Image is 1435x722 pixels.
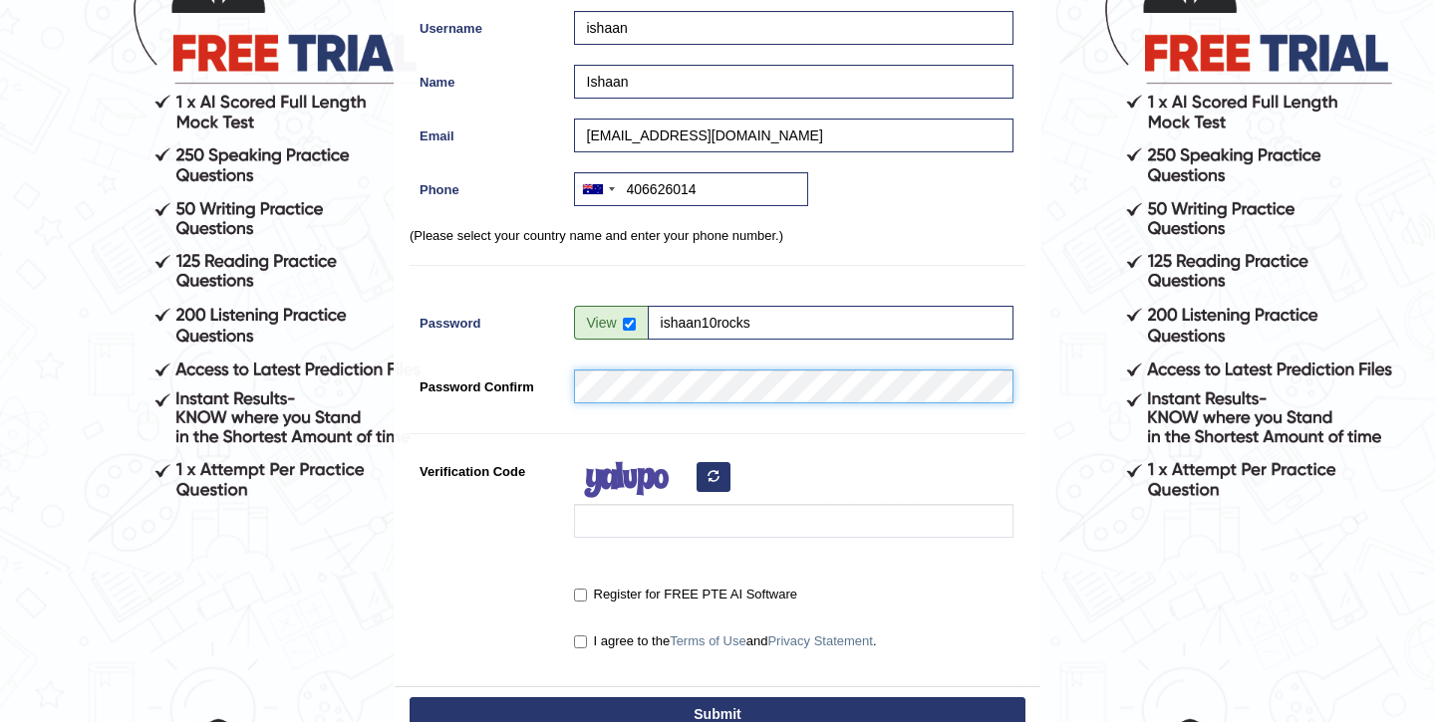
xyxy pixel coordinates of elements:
[670,633,746,648] a: Terms of Use
[410,172,564,199] label: Phone
[574,172,808,206] input: +61 412 345 678
[574,589,587,602] input: Register for FREE PTE AI Software
[574,585,797,604] label: Register for FREE PTE AI Software
[574,635,587,648] input: I agree to theTerms of UseandPrivacy Statement.
[575,173,621,205] div: Australia: +61
[410,11,564,38] label: Username
[410,369,564,396] label: Password Confirm
[767,633,873,648] a: Privacy Statement
[623,318,636,331] input: Show/Hide Password
[410,454,564,481] label: Verification Code
[410,306,564,333] label: Password
[410,119,564,145] label: Email
[410,226,1025,245] p: (Please select your country name and enter your phone number.)
[574,631,877,651] label: I agree to the and .
[410,65,564,92] label: Name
